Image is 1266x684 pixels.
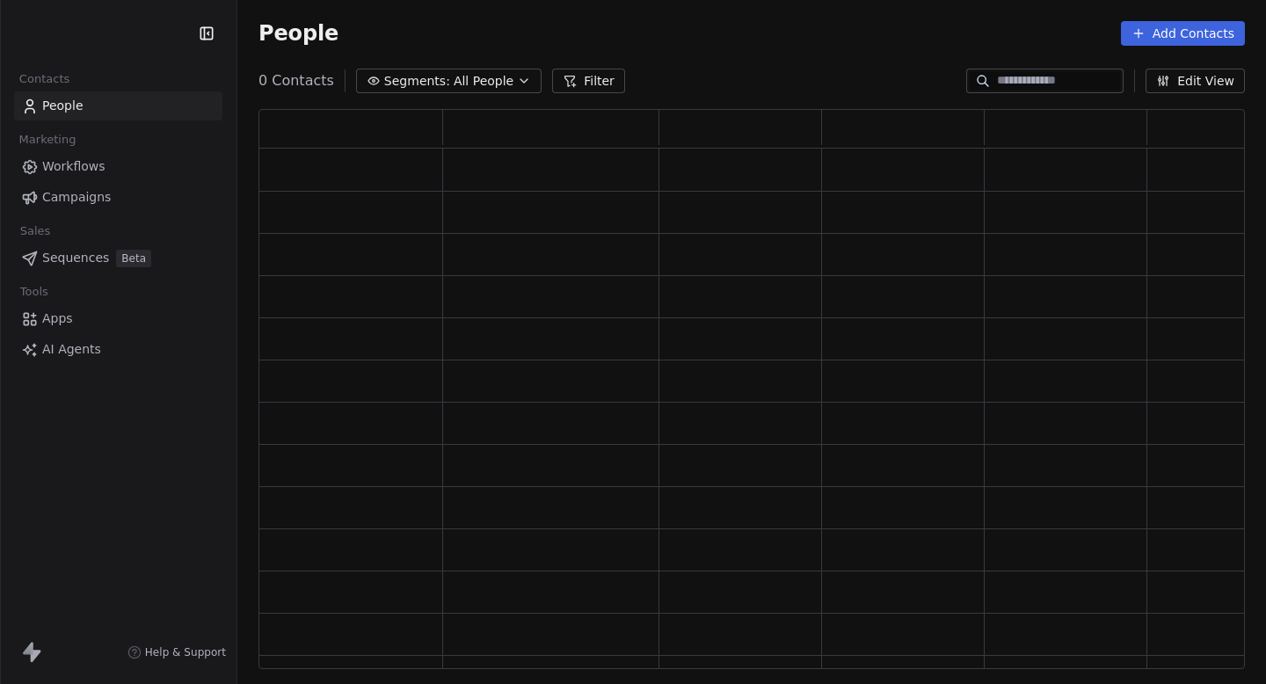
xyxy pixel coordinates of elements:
a: People [14,91,222,120]
span: People [42,97,84,115]
a: Campaigns [14,183,222,212]
span: Workflows [42,157,105,176]
span: People [258,20,338,47]
span: Tools [12,279,55,305]
span: Sequences [42,249,109,267]
span: Campaigns [42,188,111,207]
span: All People [454,72,513,91]
span: Contacts [11,66,77,92]
a: AI Agents [14,335,222,364]
a: Help & Support [127,645,226,659]
span: AI Agents [42,340,101,359]
button: Edit View [1146,69,1245,93]
a: Workflows [14,152,222,181]
span: Marketing [11,127,84,153]
span: Help & Support [145,645,226,659]
button: Filter [552,69,625,93]
span: Beta [116,250,151,267]
a: Apps [14,304,222,333]
span: Segments: [384,72,450,91]
span: Apps [42,309,73,328]
span: 0 Contacts [258,70,334,91]
button: Add Contacts [1121,21,1245,46]
a: SequencesBeta [14,244,222,273]
span: Sales [12,218,58,244]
